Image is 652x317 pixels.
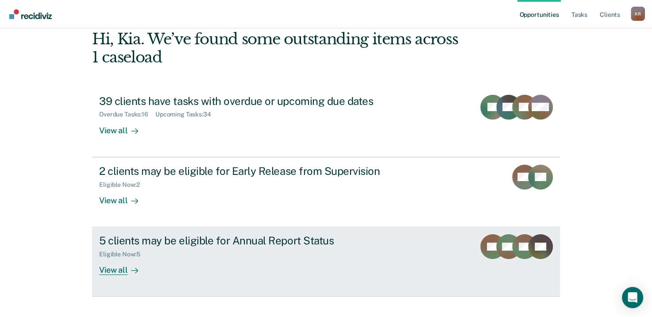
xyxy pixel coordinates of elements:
div: View all [99,258,149,275]
img: Recidiviz [9,9,52,19]
div: Upcoming Tasks : 34 [155,111,218,118]
div: View all [99,118,149,135]
div: Eligible Now : 2 [99,181,147,189]
a: 39 clients have tasks with overdue or upcoming due datesOverdue Tasks:16Upcoming Tasks:34View all [92,88,560,157]
a: 2 clients may be eligible for Early Release from SupervisionEligible Now:2View all [92,157,560,227]
div: 2 clients may be eligible for Early Release from Supervision [99,165,410,178]
div: 39 clients have tasks with overdue or upcoming due dates [99,95,410,108]
div: K R [631,7,645,21]
div: 5 clients may be eligible for Annual Report Status [99,234,410,247]
a: 5 clients may be eligible for Annual Report StatusEligible Now:5View all [92,227,560,297]
div: Eligible Now : 5 [99,251,147,258]
button: Profile dropdown button [631,7,645,21]
div: View all [99,188,149,205]
div: Hi, Kia. We’ve found some outstanding items across 1 caseload [92,30,466,66]
div: Overdue Tasks : 16 [99,111,155,118]
div: Open Intercom Messenger [622,287,643,308]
